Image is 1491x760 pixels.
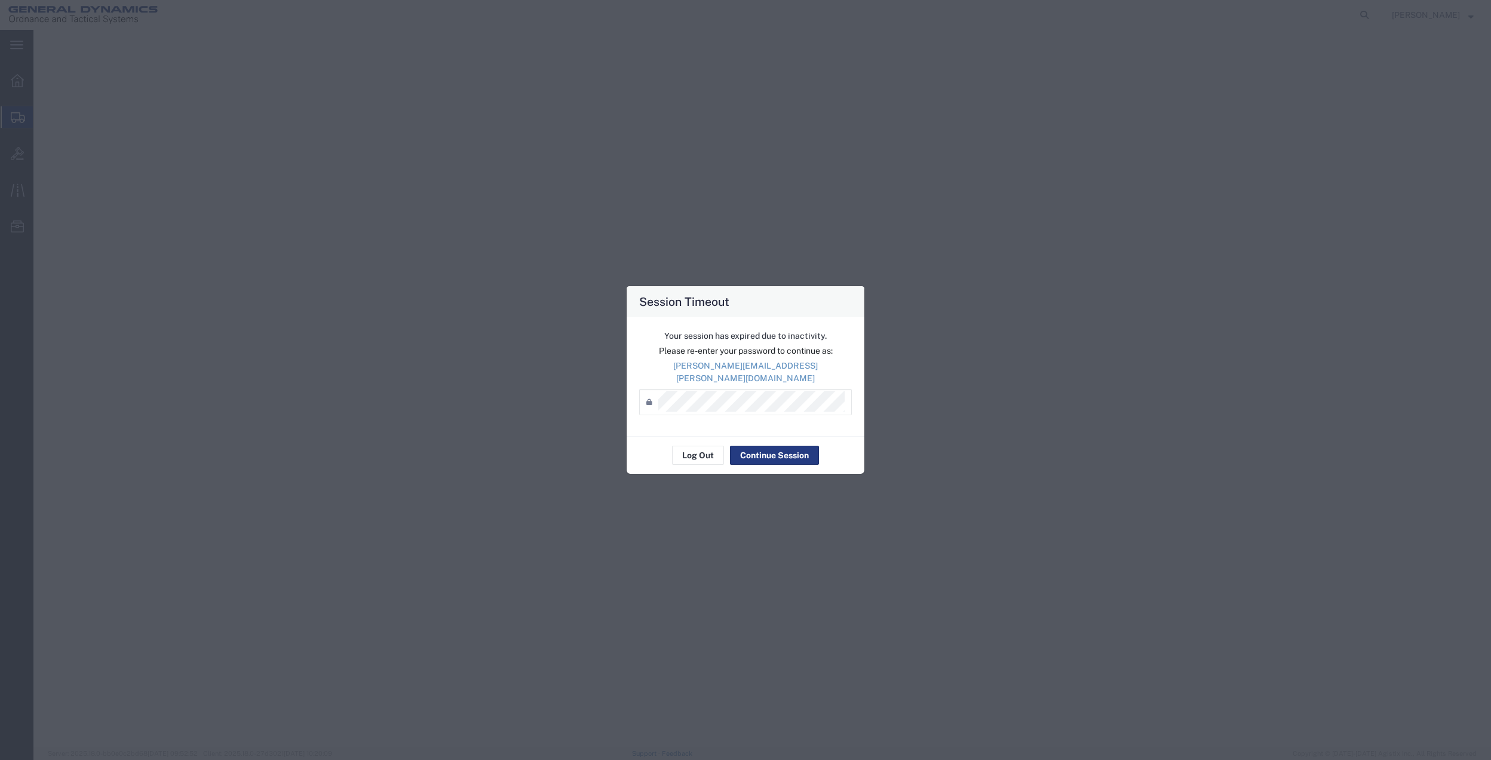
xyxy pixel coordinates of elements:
button: Continue Session [730,446,819,465]
p: [PERSON_NAME][EMAIL_ADDRESS][PERSON_NAME][DOMAIN_NAME] [639,360,852,385]
p: Please re-enter your password to continue as: [639,345,852,357]
p: Your session has expired due to inactivity. [639,330,852,342]
h4: Session Timeout [639,293,729,310]
button: Log Out [672,446,724,465]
